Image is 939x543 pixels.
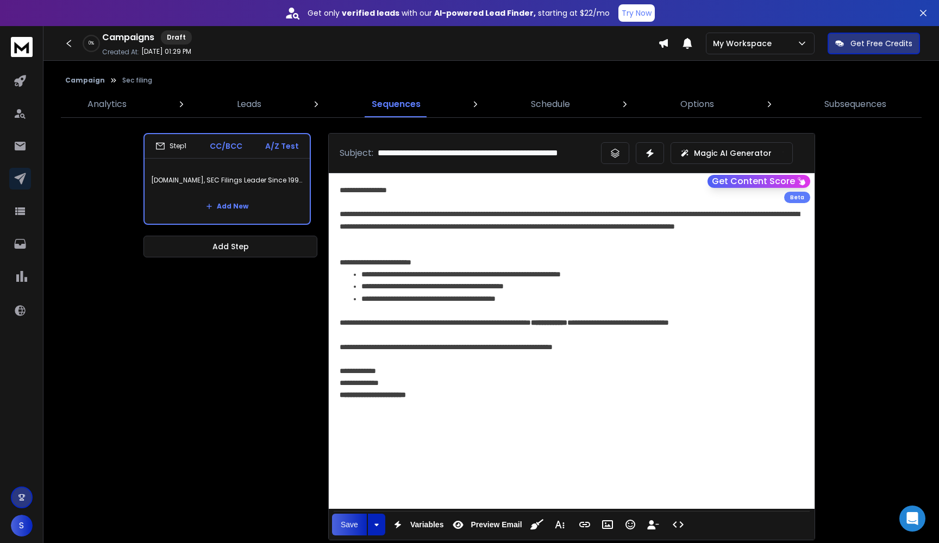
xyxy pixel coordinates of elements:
[448,514,524,535] button: Preview Email
[122,76,152,85] p: Sec filing
[713,38,776,49] p: My Workspace
[668,514,688,535] button: Code View
[549,514,570,535] button: More Text
[237,98,261,111] p: Leads
[141,47,191,56] p: [DATE] 01:29 PM
[265,141,299,151] p: A/Z Test
[531,98,570,111] p: Schedule
[11,515,33,536] button: S
[155,141,186,151] div: Step 1
[899,506,925,532] div: Open Intercom Messenger
[143,236,317,257] button: Add Step
[643,514,663,535] button: Insert Unsubscribe Link
[784,192,810,203] div: Beta
[89,40,94,47] p: 0 %
[620,514,641,535] button: Emoticons
[372,98,421,111] p: Sequences
[694,148,772,159] p: Magic AI Generator
[102,48,139,56] p: Created At:
[468,520,524,529] span: Preview Email
[524,91,577,117] a: Schedule
[332,514,367,535] button: Save
[574,514,595,535] button: Insert Link (⌘K)
[151,165,303,195] p: [DOMAIN_NAME], SEC Filings Leader Since 1990s, Acquired
[408,520,446,529] span: Variables
[674,91,721,117] a: Options
[527,514,547,535] button: Clean HTML
[340,147,373,160] p: Subject:
[65,76,105,85] button: Campaign
[818,91,893,117] a: Subsequences
[197,195,257,217] button: Add New
[828,33,920,54] button: Get Free Credits
[618,4,655,22] button: Try Now
[81,91,133,117] a: Analytics
[161,30,192,45] div: Draft
[708,175,810,188] button: Get Content Score
[308,8,610,18] p: Get only with our starting at $22/mo
[434,8,536,18] strong: AI-powered Lead Finder,
[210,141,242,151] p: CC/BCC
[387,514,446,535] button: Variables
[622,8,652,18] p: Try Now
[230,91,268,117] a: Leads
[87,98,127,111] p: Analytics
[365,91,427,117] a: Sequences
[671,142,793,164] button: Magic AI Generator
[102,31,154,44] h1: Campaigns
[850,38,912,49] p: Get Free Credits
[680,98,714,111] p: Options
[143,133,311,225] li: Step1CC/BCCA/Z Test[DOMAIN_NAME], SEC Filings Leader Since 1990s, AcquiredAdd New
[342,8,399,18] strong: verified leads
[597,514,618,535] button: Insert Image (⌘P)
[11,37,33,57] img: logo
[824,98,886,111] p: Subsequences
